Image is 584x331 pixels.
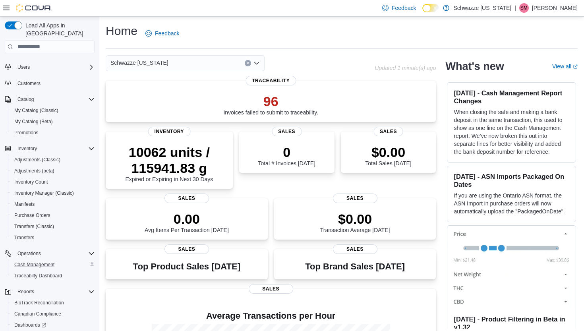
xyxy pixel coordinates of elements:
div: Invoices failed to submit to traceability. [223,93,318,116]
span: Purchase Orders [14,212,50,219]
span: Users [17,64,30,70]
a: Transfers (Classic) [11,222,57,231]
span: Schwazze [US_STATE] [110,58,168,68]
p: Updated 1 minute(s) ago [375,65,436,71]
a: Inventory Manager (Classic) [11,188,77,198]
h2: What's new [445,60,504,73]
button: Canadian Compliance [8,308,98,319]
span: Purchase Orders [11,211,95,220]
p: 96 [223,93,318,109]
button: Users [2,62,98,73]
span: Sales [164,244,209,254]
span: Adjustments (beta) [14,168,54,174]
button: Reports [2,286,98,297]
span: Adjustments (Classic) [14,157,60,163]
a: My Catalog (Beta) [11,117,56,126]
span: Inventory Count [11,177,95,187]
a: Dashboards [11,320,49,330]
button: Cash Management [8,259,98,270]
a: Feedback [142,25,182,41]
div: Transaction Average [DATE] [320,211,390,233]
div: Expired or Expiring in Next 30 Days [112,144,226,182]
a: Cash Management [11,260,58,269]
span: Promotions [11,128,95,137]
p: 10062 units / 115941.83 g [112,144,226,176]
p: [PERSON_NAME] [532,3,578,13]
button: Users [14,62,33,72]
span: Transfers (Classic) [11,222,95,231]
a: Inventory Count [11,177,51,187]
a: View allExternal link [552,63,578,70]
h3: [DATE] - ASN Imports Packaged On Dates [454,172,569,188]
a: Transfers [11,233,37,242]
span: My Catalog (Classic) [14,107,58,114]
a: Adjustments (Classic) [11,155,64,165]
a: Adjustments (beta) [11,166,58,176]
span: Inventory [148,127,191,136]
span: Canadian Compliance [11,309,95,319]
span: Cash Management [11,260,95,269]
span: Transfers [11,233,95,242]
button: Catalog [2,94,98,105]
span: SM [520,3,528,13]
span: Inventory [17,145,37,152]
span: Inventory Count [14,179,48,185]
p: 0 [258,144,315,160]
button: My Catalog (Beta) [8,116,98,127]
p: 0.00 [145,211,229,227]
span: My Catalog (Beta) [11,117,95,126]
span: Transfers [14,234,34,241]
button: Inventory [2,143,98,154]
span: Dashboards [11,320,95,330]
span: Inventory Manager (Classic) [11,188,95,198]
span: Users [14,62,95,72]
h3: Top Product Sales [DATE] [133,262,240,271]
h3: [DATE] - Product Filtering in Beta in v1.32 [454,315,569,331]
span: Traceabilty Dashboard [11,271,95,281]
a: Dashboards [8,319,98,331]
p: $0.00 [320,211,390,227]
span: BioTrack Reconciliation [11,298,95,308]
span: My Catalog (Classic) [11,106,95,115]
span: Customers [14,78,95,88]
span: Dashboards [14,322,46,328]
button: Operations [2,248,98,259]
button: Reports [14,287,37,296]
span: Traceability [246,76,296,85]
span: Sales [333,194,377,203]
h3: Top Brand Sales [DATE] [305,262,405,271]
button: Clear input [245,60,251,66]
span: Adjustments (Classic) [11,155,95,165]
div: Total Sales [DATE] [365,144,411,166]
a: My Catalog (Classic) [11,106,62,115]
h1: Home [106,23,137,39]
a: Canadian Compliance [11,309,64,319]
button: Manifests [8,199,98,210]
button: Transfers [8,232,98,243]
span: Sales [164,194,209,203]
span: Canadian Compliance [14,311,61,317]
span: Inventory [14,144,95,153]
span: Inventory Manager (Classic) [14,190,74,196]
svg: External link [573,64,578,69]
button: Promotions [8,127,98,138]
span: Cash Management [14,261,54,268]
span: Reports [17,288,34,295]
a: BioTrack Reconciliation [11,298,67,308]
span: Customers [17,80,41,87]
span: Load All Apps in [GEOGRAPHIC_DATA] [22,21,95,37]
a: Traceabilty Dashboard [11,271,65,281]
span: Sales [333,244,377,254]
p: $0.00 [365,144,411,160]
a: Purchase Orders [11,211,54,220]
div: Shane Morris [519,3,529,13]
h3: [DATE] - Cash Management Report Changes [454,89,569,105]
span: Catalog [14,95,95,104]
button: Customers [2,77,98,89]
button: Purchase Orders [8,210,98,221]
span: Promotions [14,130,39,136]
button: Open list of options [253,60,260,66]
button: BioTrack Reconciliation [8,297,98,308]
button: Inventory Manager (Classic) [8,188,98,199]
span: Operations [17,250,41,257]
